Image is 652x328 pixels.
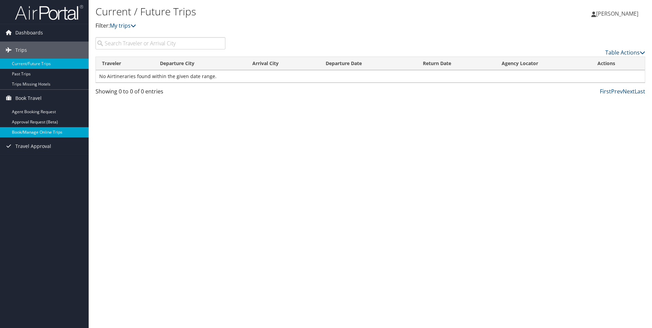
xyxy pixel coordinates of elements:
[95,4,462,19] h1: Current / Future Trips
[15,4,83,20] img: airportal-logo.png
[15,90,42,107] span: Book Travel
[96,57,154,70] th: Traveler: activate to sort column ascending
[605,49,645,56] a: Table Actions
[15,138,51,155] span: Travel Approval
[95,21,462,30] p: Filter:
[635,88,645,95] a: Last
[15,42,27,59] span: Trips
[15,24,43,41] span: Dashboards
[591,3,645,24] a: [PERSON_NAME]
[95,87,225,99] div: Showing 0 to 0 of 0 entries
[154,57,246,70] th: Departure City: activate to sort column ascending
[611,88,623,95] a: Prev
[495,57,591,70] th: Agency Locator: activate to sort column ascending
[600,88,611,95] a: First
[246,57,320,70] th: Arrival City: activate to sort column ascending
[110,22,136,29] a: My trips
[623,88,635,95] a: Next
[96,70,645,83] td: No Airtineraries found within the given date range.
[320,57,416,70] th: Departure Date: activate to sort column descending
[591,57,645,70] th: Actions
[596,10,638,17] span: [PERSON_NAME]
[417,57,495,70] th: Return Date: activate to sort column ascending
[95,37,225,49] input: Search Traveler or Arrival City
